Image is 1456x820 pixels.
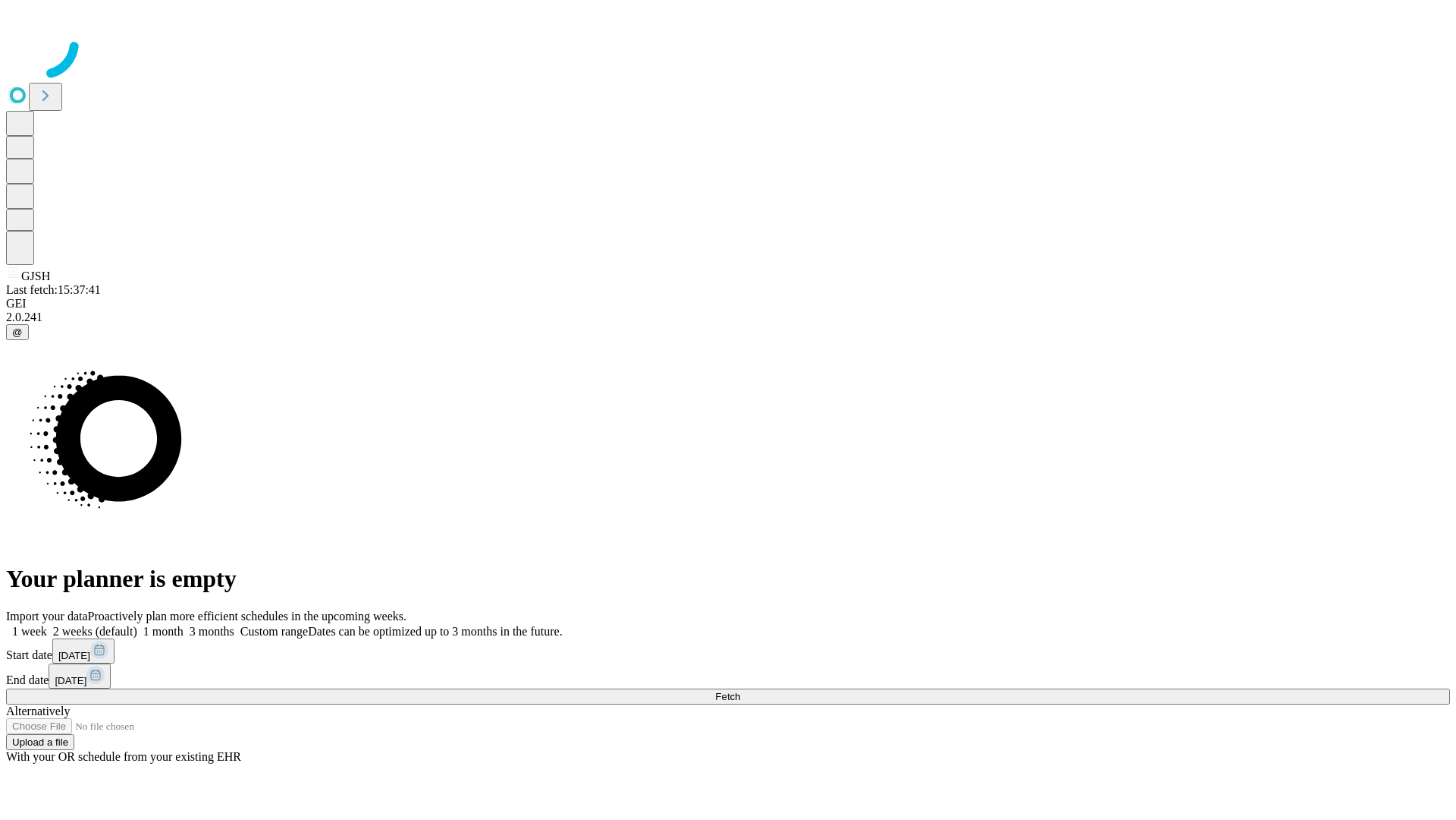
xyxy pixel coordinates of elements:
[308,625,562,638] span: Dates can be optimized up to 3 months in the future.
[88,610,406,623] span: Proactively plan more efficient schedules in the upcoming weeks.
[6,297,1450,311] div: GEI
[21,270,50,282] span: GJSH
[12,625,47,638] span: 1 week
[6,689,1450,705] button: Fetch
[49,664,111,689] button: [DATE]
[6,610,88,623] span: Import your data
[6,734,74,750] button: Upload a file
[55,675,86,686] span: [DATE]
[52,639,115,664] button: [DATE]
[6,324,29,340] button: @
[12,326,23,338] span: @
[6,705,70,717] span: Alternatively
[6,283,101,296] span: Last fetch: 15:37:41
[58,650,90,661] span: [DATE]
[6,565,1450,593] h1: Your planner is empty
[6,639,1450,664] div: Start date
[240,625,308,638] span: Custom range
[6,750,241,763] span: With your OR schedule from your existing EHR
[190,625,234,638] span: 3 months
[53,625,137,638] span: 2 weeks (default)
[715,691,740,702] span: Fetch
[6,664,1450,689] div: End date
[6,311,1450,324] div: 2.0.241
[143,625,184,638] span: 1 month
